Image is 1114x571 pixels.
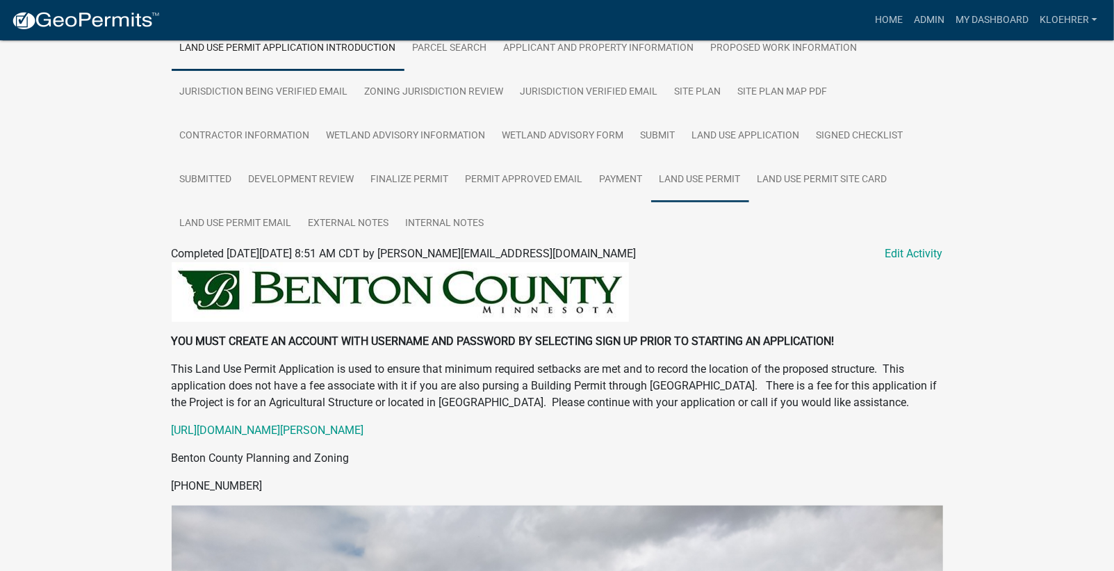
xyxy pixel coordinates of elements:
[172,247,637,260] span: Completed [DATE][DATE] 8:51 AM CDT by [PERSON_NAME][EMAIL_ADDRESS][DOMAIN_NAME]
[172,202,300,246] a: Land Use Permit Email
[869,7,908,33] a: Home
[666,70,730,115] a: Site Plan
[172,70,357,115] a: Jurisdiction Being Verified Email
[591,158,651,202] a: Payment
[512,70,666,115] a: Jurisdiction verified email
[357,70,512,115] a: Zoning Jurisdiction Review
[172,158,240,202] a: Submitted
[172,478,943,494] p: [PHONE_NUMBER]
[457,158,591,202] a: Permit Approved Email
[684,114,808,159] a: Land Use Application
[172,262,629,322] img: BENTON_HEADER_6a8b96a6-b3ba-419c-b71a-ca67a580911a.jfif
[908,7,950,33] a: Admin
[363,158,457,202] a: Finalize Permit
[318,114,494,159] a: Wetland Advisory Information
[808,114,912,159] a: Signed Checklist
[300,202,398,246] a: External Notes
[749,158,896,202] a: Land Use Permit Site Card
[404,26,495,71] a: Parcel search
[172,361,943,411] p: This Land Use Permit Application is used to ensure that minimum required setbacks are met and to ...
[632,114,684,159] a: Submit
[172,335,835,348] strong: YOU MUST CREATE AN ACCOUNT WITH USERNAME AND PASSWORD BY SELECTING SIGN UP PRIOR TO STARTING AN A...
[1034,7,1103,33] a: kloehrer
[172,424,364,437] a: [URL][DOMAIN_NAME][PERSON_NAME]
[730,70,836,115] a: Site Plan Map PDF
[495,26,703,71] a: Applicant and Property Information
[398,202,493,246] a: Internal Notes
[651,158,749,202] a: Land Use Permit
[885,246,943,262] a: Edit Activity
[172,26,404,71] a: Land Use Permit Application Introduction
[240,158,363,202] a: Development Review
[494,114,632,159] a: Wetland Advisory Form
[950,7,1034,33] a: My Dashboard
[172,114,318,159] a: Contractor Information
[703,26,866,71] a: Proposed Work Information
[172,450,943,467] p: Benton County Planning and Zoning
